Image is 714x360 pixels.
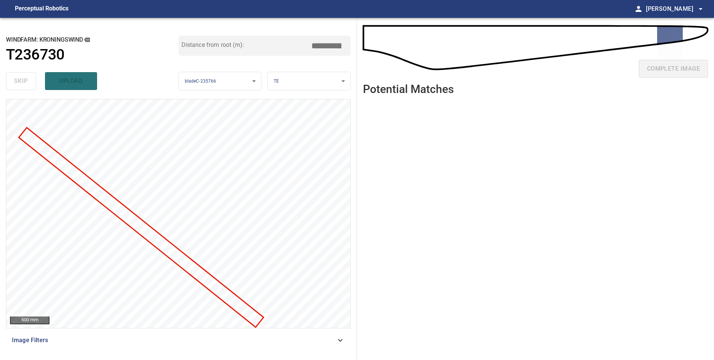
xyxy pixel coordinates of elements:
[363,83,454,95] h2: Potential Matches
[268,72,350,91] div: TE
[12,336,336,345] span: Image Filters
[634,4,643,13] span: person
[6,46,65,64] h1: T236730
[6,331,351,349] div: Image Filters
[83,36,91,44] button: copy message details
[274,78,279,84] span: TE
[179,72,261,91] div: bladeC-235766
[643,1,705,16] button: [PERSON_NAME]
[6,46,178,64] a: T236730
[181,42,244,48] label: Distance from root (m):
[646,4,705,14] span: [PERSON_NAME]
[696,4,705,13] span: arrow_drop_down
[15,3,68,15] figcaption: Perceptual Robotics
[185,78,216,84] span: bladeC-235766
[6,36,178,44] h2: windfarm: Kroningswind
